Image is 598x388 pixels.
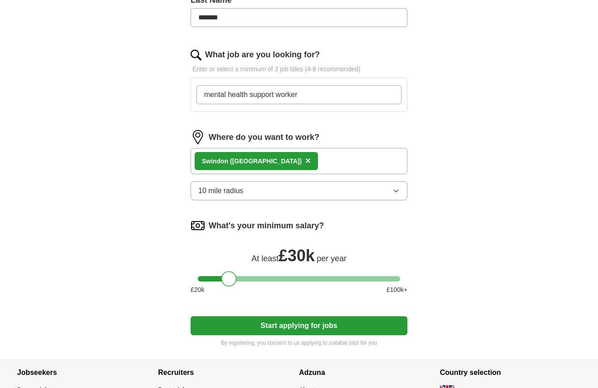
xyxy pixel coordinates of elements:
strong: Swindon [202,157,228,165]
p: By registering, you consent to us applying to suitable jobs for you [191,339,407,347]
img: salary.png [191,218,205,233]
span: 10 mile radius [198,185,243,196]
label: Where do you want to work? [209,131,319,143]
input: Type a job title and press enter [196,85,402,104]
label: What's your minimum salary? [209,220,324,232]
button: Start applying for jobs [191,316,407,335]
span: per year [317,254,346,263]
span: £ 100 k+ [387,285,407,295]
label: What job are you looking for? [205,49,320,61]
span: £ 20 k [191,285,204,295]
span: ([GEOGRAPHIC_DATA]) [230,157,302,165]
h4: Country selection [440,360,581,385]
span: × [305,156,311,166]
span: £ 30k [279,246,315,265]
img: search.png [191,50,201,60]
button: 10 mile radius [191,181,407,200]
span: At least [252,254,279,263]
p: Enter or select a minimum of 3 job titles (4-8 recommended) [191,65,407,74]
img: location.png [191,130,205,144]
button: × [305,154,311,168]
